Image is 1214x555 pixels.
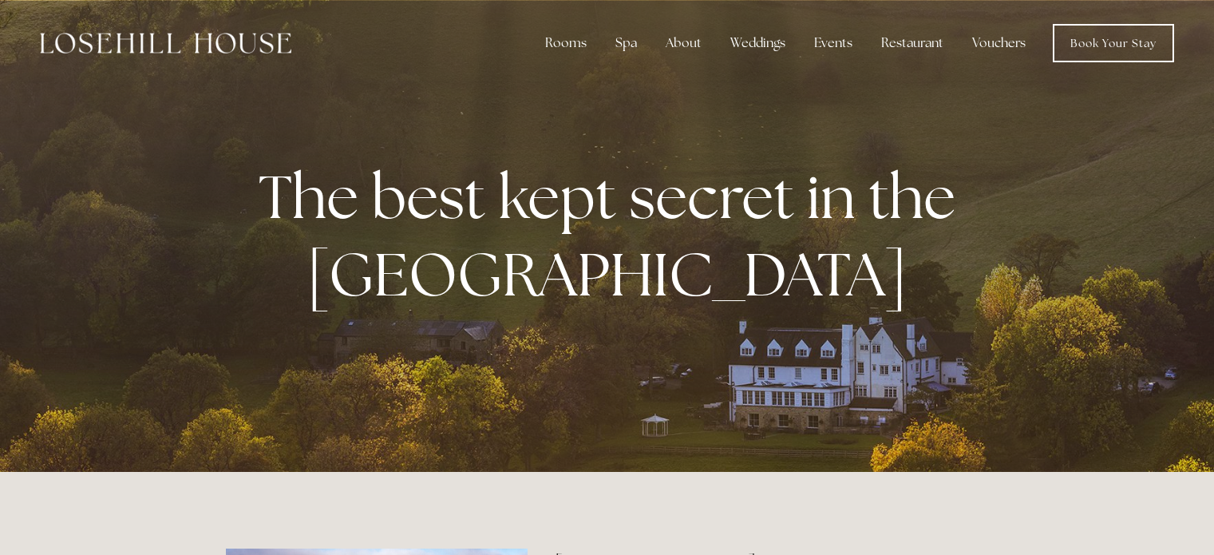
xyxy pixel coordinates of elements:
[1053,24,1174,62] a: Book Your Stay
[801,27,865,59] div: Events
[868,27,956,59] div: Restaurant
[40,33,291,54] img: Losehill House
[653,27,714,59] div: About
[259,157,968,314] strong: The best kept secret in the [GEOGRAPHIC_DATA]
[603,27,650,59] div: Spa
[532,27,599,59] div: Rooms
[718,27,798,59] div: Weddings
[959,27,1038,59] a: Vouchers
